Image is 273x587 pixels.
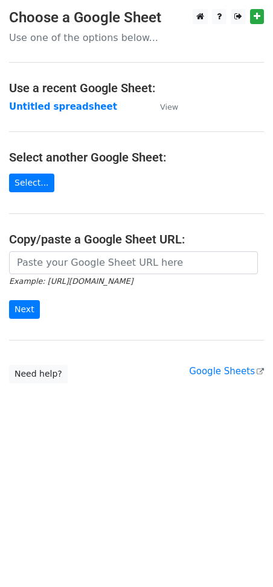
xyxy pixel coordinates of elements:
a: Select... [9,174,54,192]
a: Need help? [9,365,68,383]
a: Google Sheets [189,366,264,377]
small: Example: [URL][DOMAIN_NAME] [9,277,133,286]
h3: Choose a Google Sheet [9,9,264,27]
h4: Use a recent Google Sheet: [9,81,264,95]
input: Next [9,300,40,319]
a: Untitled spreadsheet [9,101,117,112]
input: Paste your Google Sheet URL here [9,251,258,274]
h4: Copy/paste a Google Sheet URL: [9,232,264,246]
h4: Select another Google Sheet: [9,150,264,165]
p: Use one of the options below... [9,31,264,44]
small: View [160,102,178,111]
a: View [148,101,178,112]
